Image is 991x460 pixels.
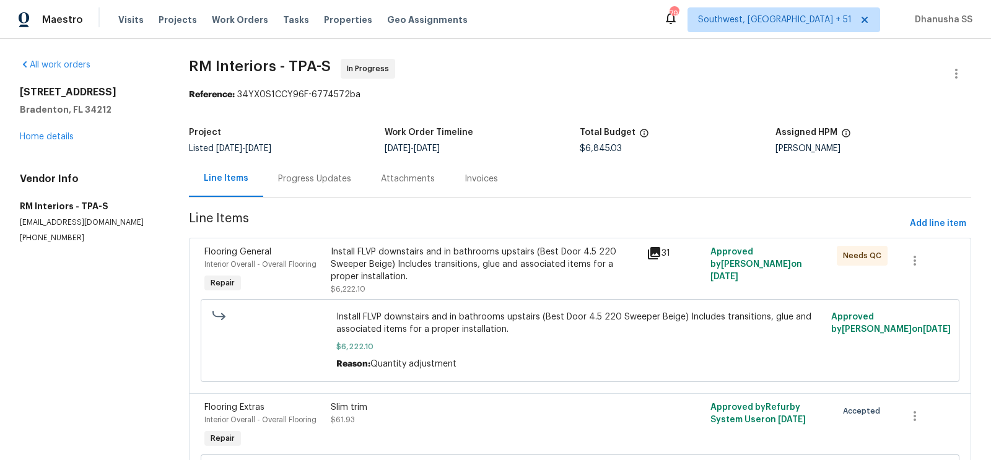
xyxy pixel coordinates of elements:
b: Reference: [189,90,235,99]
span: $6,222.10 [336,341,824,353]
span: Needs QC [843,250,886,262]
div: 790 [670,7,678,20]
p: [EMAIL_ADDRESS][DOMAIN_NAME] [20,217,159,228]
span: Geo Assignments [387,14,468,26]
span: Tasks [283,15,309,24]
span: Reason: [336,360,370,368]
span: [DATE] [385,144,411,153]
span: Install FLVP downstairs and in bathrooms upstairs (Best Door 4.5 220 Sweeper Beige) Includes tran... [336,311,824,336]
span: Maestro [42,14,83,26]
span: Approved by Refurby System User on [710,403,806,424]
span: Interior Overall - Overall Flooring [204,416,317,423]
h5: Bradenton, FL 34212 [20,103,159,116]
span: Properties [324,14,372,26]
span: Approved by [PERSON_NAME] on [831,313,951,334]
span: Accepted [843,405,885,417]
span: Quantity adjustment [370,360,456,368]
span: Projects [159,14,197,26]
span: Flooring Extras [204,403,264,412]
button: Add line item [905,212,971,235]
h5: Assigned HPM [775,128,837,137]
p: [PHONE_NUMBER] [20,233,159,243]
a: Home details [20,132,74,141]
h5: RM Interiors - TPA-S [20,200,159,212]
span: $6,222.10 [331,285,365,293]
span: In Progress [347,63,394,75]
h5: Work Order Timeline [385,128,473,137]
span: Interior Overall - Overall Flooring [204,261,317,268]
span: Add line item [910,216,966,232]
span: Listed [189,144,271,153]
span: Approved by [PERSON_NAME] on [710,248,802,281]
div: [PERSON_NAME] [775,144,971,153]
span: $6,845.03 [580,144,622,153]
span: $61.93 [331,416,355,423]
span: Flooring General [204,248,271,256]
h5: Project [189,128,221,137]
a: All work orders [20,61,90,69]
span: Work Orders [212,14,268,26]
span: [DATE] [414,144,440,153]
span: Dhanusha SS [910,14,972,26]
div: 31 [647,246,702,261]
span: Repair [206,277,240,289]
span: - [385,144,440,153]
span: [DATE] [923,325,951,334]
div: Invoices [465,173,498,185]
span: - [216,144,271,153]
span: [DATE] [778,415,806,424]
span: Repair [206,432,240,445]
span: RM Interiors - TPA-S [189,59,331,74]
h4: Vendor Info [20,173,159,185]
span: Southwest, [GEOGRAPHIC_DATA] + 51 [698,14,852,26]
h2: [STREET_ADDRESS] [20,86,159,98]
span: The total cost of line items that have been proposed by Opendoor. This sum includes line items th... [639,128,649,144]
span: [DATE] [245,144,271,153]
div: Line Items [204,172,248,184]
span: The hpm assigned to this work order. [841,128,851,144]
h5: Total Budget [580,128,635,137]
div: Install FLVP downstairs and in bathrooms upstairs (Best Door 4.5 220 Sweeper Beige) Includes tran... [331,246,640,283]
div: 34YX0S1CCY96F-6774572ba [189,89,971,101]
span: Visits [118,14,144,26]
div: Attachments [381,173,435,185]
span: Line Items [189,212,905,235]
span: [DATE] [710,272,738,281]
div: Slim trim [331,401,640,414]
span: [DATE] [216,144,242,153]
div: Progress Updates [278,173,351,185]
